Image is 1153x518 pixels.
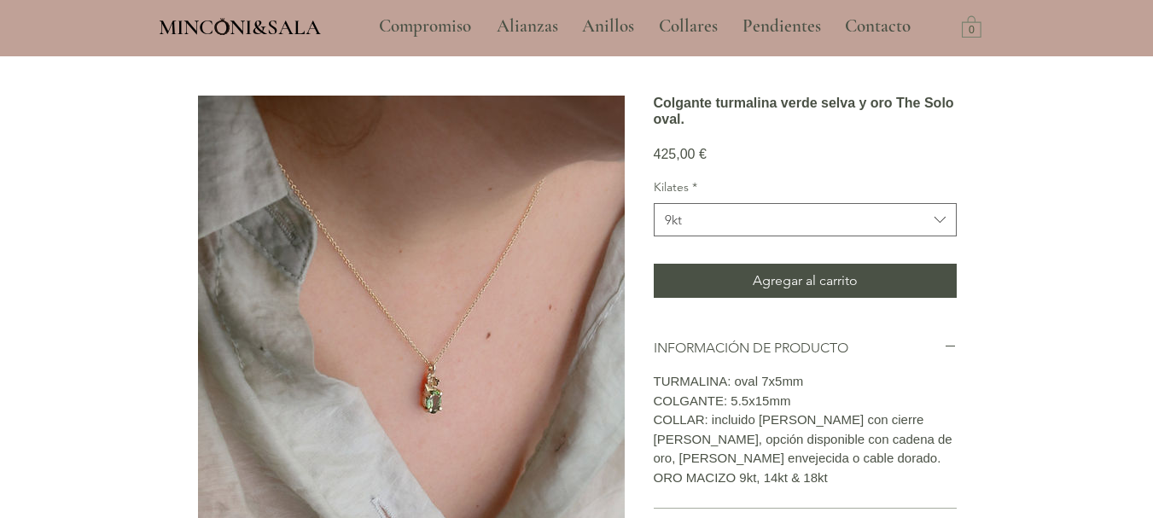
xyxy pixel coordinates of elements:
span: 425,00 € [654,147,707,161]
p: Pendientes [734,5,830,48]
a: Compromiso [366,5,484,48]
p: ORO MACIZO 9kt, 14kt & 18kt [654,469,957,488]
h2: INFORMACIÓN DE PRODUCTO [654,339,944,358]
label: Kilates [654,179,957,196]
p: Compromiso [370,5,480,48]
p: Anillos [574,5,643,48]
button: Agregar al carrito [654,264,957,298]
img: Minconi Sala [215,18,230,35]
p: Alianzas [488,5,567,48]
span: Agregar al carrito [753,271,858,291]
a: Collares [646,5,730,48]
a: Alianzas [484,5,569,48]
button: INFORMACIÓN DE PRODUCTO [654,339,957,358]
nav: Sitio [333,5,958,48]
a: Carrito con 0 ítems [962,15,981,38]
a: Anillos [569,5,646,48]
a: Contacto [832,5,924,48]
a: MINCONI&SALA [159,11,321,39]
p: Collares [650,5,726,48]
button: Kilates [654,203,957,236]
p: COLLAR: incluido [PERSON_NAME] con cierre [PERSON_NAME], opción disponible con cadena de oro, [PE... [654,410,957,469]
span: MINCONI&SALA [159,15,321,40]
p: COLGANTE: 5.5x15mm [654,392,957,411]
div: 9kt [665,211,682,229]
p: TURMALINA: oval 7x5mm [654,372,957,392]
h1: Colgante turmalina verde selva y oro The Solo oval. [654,95,957,127]
text: 0 [969,25,975,37]
p: Contacto [836,5,919,48]
a: Pendientes [730,5,832,48]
